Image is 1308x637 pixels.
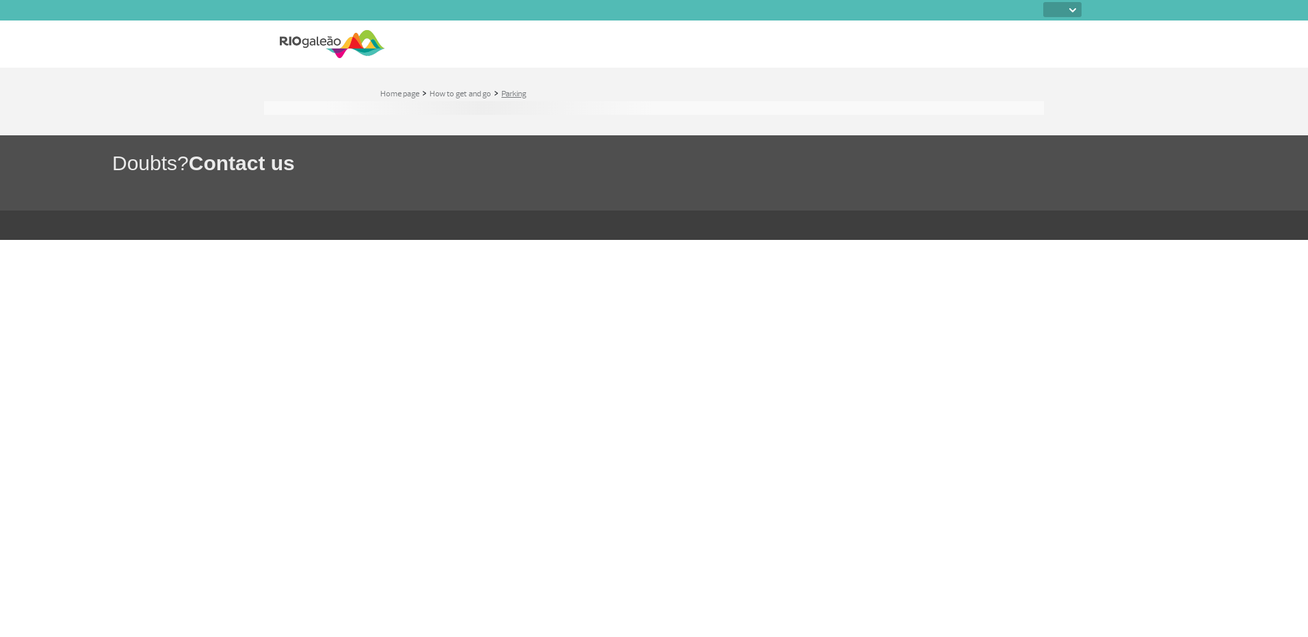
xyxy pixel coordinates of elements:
[501,89,527,99] a: Parking
[189,152,295,174] span: Contact us
[112,149,1308,177] h1: Doubts?
[494,85,499,100] a: >
[430,89,491,99] a: How to get and go
[380,89,419,99] a: Home page
[422,85,427,100] a: >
